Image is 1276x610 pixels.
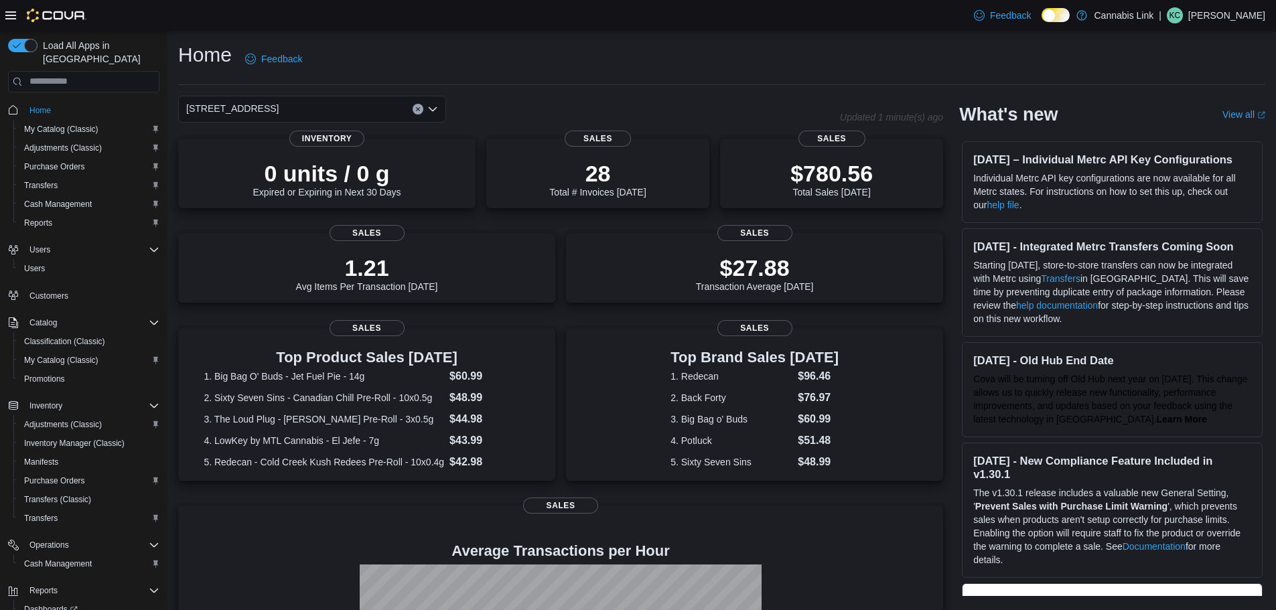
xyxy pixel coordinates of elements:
[24,475,85,486] span: Purchase Orders
[204,434,444,447] dt: 4. LowKey by MTL Cannabis - El Jefe - 7g
[19,215,58,231] a: Reports
[19,352,104,368] a: My Catalog (Classic)
[973,240,1251,253] h3: [DATE] - Integrated Metrc Transfers Coming Soon
[790,160,873,187] p: $780.56
[1159,7,1161,23] p: |
[19,454,159,470] span: Manifests
[670,412,792,426] dt: 3. Big Bag o' Buds
[24,288,74,304] a: Customers
[1222,109,1265,120] a: View allExternal link
[13,157,165,176] button: Purchase Orders
[523,498,598,514] span: Sales
[1188,7,1265,23] p: [PERSON_NAME]
[973,258,1251,325] p: Starting [DATE], store-to-store transfers can now be integrated with Metrc using in [GEOGRAPHIC_D...
[19,352,159,368] span: My Catalog (Classic)
[19,416,159,433] span: Adjustments (Classic)
[189,543,932,559] h4: Average Transactions per Hour
[19,333,111,350] a: Classification (Classic)
[330,225,405,241] span: Sales
[1169,7,1181,23] span: KC
[717,225,792,241] span: Sales
[330,320,405,336] span: Sales
[19,333,159,350] span: Classification (Classic)
[13,490,165,509] button: Transfers (Classic)
[959,104,1058,125] h2: What's new
[19,416,107,433] a: Adjustments (Classic)
[798,368,839,384] dd: $96.46
[670,350,839,366] h3: Top Brand Sales [DATE]
[987,200,1019,210] a: help file
[24,438,125,449] span: Inventory Manager (Classic)
[449,433,530,449] dd: $43.99
[3,313,165,332] button: Catalog
[24,419,102,430] span: Adjustments (Classic)
[19,196,159,212] span: Cash Management
[24,315,62,331] button: Catalog
[24,336,105,347] span: Classification (Classic)
[29,585,58,596] span: Reports
[24,457,58,467] span: Manifests
[29,291,68,301] span: Customers
[24,102,159,119] span: Home
[975,501,1167,512] strong: Prevent Sales with Purchase Limit Warning
[24,537,74,553] button: Operations
[19,473,159,489] span: Purchase Orders
[19,140,107,156] a: Adjustments (Classic)
[24,583,63,599] button: Reports
[19,491,96,508] a: Transfers (Classic)
[27,9,86,22] img: Cova
[973,486,1251,566] p: The v1.30.1 release includes a valuable new General Setting, ' ', which prevents sales when produ...
[13,259,165,278] button: Users
[19,510,159,526] span: Transfers
[19,260,159,277] span: Users
[973,153,1251,166] h3: [DATE] – Individual Metrc API Key Configurations
[19,177,159,194] span: Transfers
[696,254,814,281] p: $27.88
[178,42,232,68] h1: Home
[19,435,130,451] a: Inventory Manager (Classic)
[204,455,444,469] dt: 5. Redecan - Cold Creek Kush Redees Pre-Roll - 10x0.4g
[3,396,165,415] button: Inventory
[13,332,165,351] button: Classification (Classic)
[1042,8,1070,22] input: Dark Mode
[13,351,165,370] button: My Catalog (Classic)
[798,433,839,449] dd: $51.48
[204,350,529,366] h3: Top Product Sales [DATE]
[696,254,814,292] div: Transaction Average [DATE]
[19,121,159,137] span: My Catalog (Classic)
[24,218,52,228] span: Reports
[240,46,307,72] a: Feedback
[24,558,92,569] span: Cash Management
[19,371,70,387] a: Promotions
[204,412,444,426] dt: 3. The Loud Plug - [PERSON_NAME] Pre-Roll - 3x0.5g
[19,556,97,572] a: Cash Management
[549,160,646,198] div: Total # Invoices [DATE]
[13,120,165,139] button: My Catalog (Classic)
[3,581,165,600] button: Reports
[253,160,401,198] div: Expired or Expiring in Next 30 Days
[790,160,873,198] div: Total Sales [DATE]
[990,9,1031,22] span: Feedback
[449,368,530,384] dd: $60.99
[3,100,165,120] button: Home
[19,510,63,526] a: Transfers
[24,124,98,135] span: My Catalog (Classic)
[13,176,165,195] button: Transfers
[13,453,165,471] button: Manifests
[19,556,159,572] span: Cash Management
[13,434,165,453] button: Inventory Manager (Classic)
[449,454,530,470] dd: $42.98
[38,39,159,66] span: Load All Apps in [GEOGRAPHIC_DATA]
[24,537,159,553] span: Operations
[261,52,302,66] span: Feedback
[798,390,839,406] dd: $76.97
[1123,541,1186,552] a: Documentation
[1157,414,1207,425] a: Learn More
[29,244,50,255] span: Users
[296,254,438,281] p: 1.21
[13,370,165,388] button: Promotions
[24,102,56,119] a: Home
[565,131,632,147] span: Sales
[13,195,165,214] button: Cash Management
[24,583,159,599] span: Reports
